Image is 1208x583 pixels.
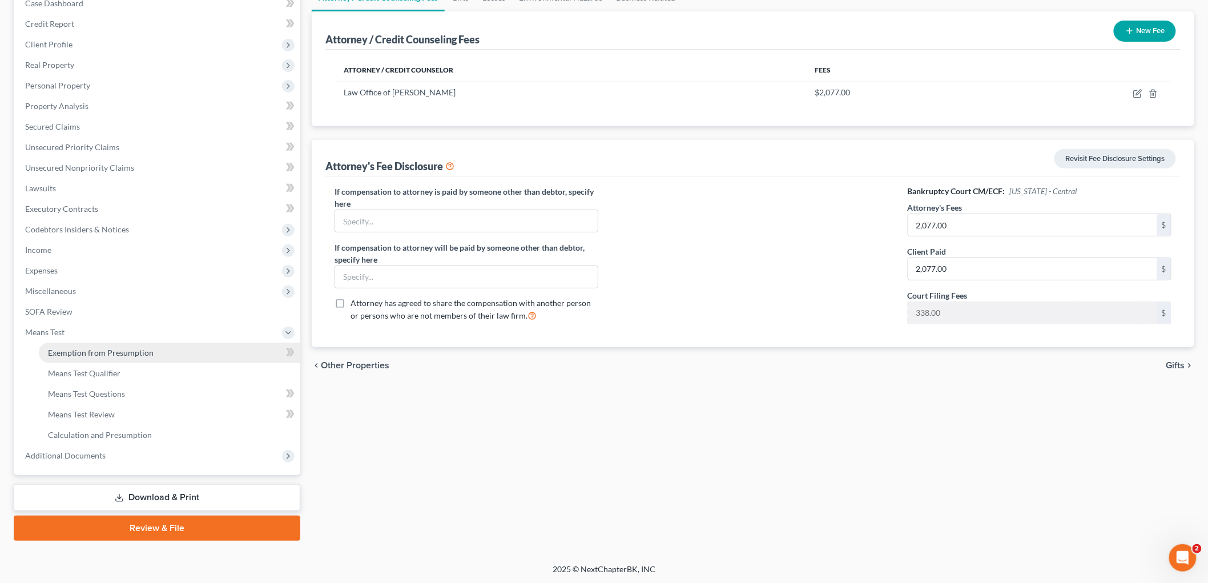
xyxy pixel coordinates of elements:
span: Real Property [25,60,74,70]
span: Codebtors Insiders & Notices [25,224,129,234]
a: Credit Report [16,14,300,34]
div: Attorney's Fee Disclosure [325,159,454,173]
span: Miscellaneous [25,286,76,296]
input: 0.00 [908,214,1157,236]
a: Means Test Qualifier [39,363,300,384]
span: Credit Report [25,19,74,29]
span: Calculation and Presumption [48,430,152,440]
a: Calculation and Presumption [39,425,300,445]
span: Additional Documents [25,451,106,460]
a: Means Test Questions [39,384,300,404]
span: Means Test Review [48,409,115,419]
h6: Bankruptcy Court CM/ECF: [908,186,1171,197]
a: Secured Claims [16,116,300,137]
i: chevron_left [312,361,321,370]
a: Unsecured Nonpriority Claims [16,158,300,178]
span: $2,077.00 [815,87,850,97]
span: Gifts [1166,361,1185,370]
a: Property Analysis [16,96,300,116]
div: $ [1157,302,1171,324]
input: Specify... [335,210,598,232]
span: Expenses [25,266,58,275]
input: Specify... [335,266,598,288]
span: Attorney has agreed to share the compensation with another person or persons who are not members ... [351,298,591,320]
label: If compensation to attorney is paid by someone other than debtor, specify here [335,186,598,210]
a: Means Test Review [39,404,300,425]
span: [US_STATE] - Central [1010,186,1077,196]
span: Means Test [25,327,65,337]
span: Unsecured Priority Claims [25,142,119,152]
button: Gifts chevron_right [1166,361,1194,370]
span: Law Office of [PERSON_NAME] [344,87,456,97]
input: 0.00 [908,302,1157,324]
span: Means Test Questions [48,389,125,399]
div: $ [1157,258,1171,280]
span: Income [25,245,51,255]
a: Exemption from Presumption [39,343,300,363]
span: Lawsuits [25,183,56,193]
a: Review & File [14,516,300,541]
span: Client Profile [25,39,73,49]
label: Client Paid [908,246,947,258]
span: Other Properties [321,361,389,370]
a: Revisit Fee Disclosure Settings [1054,149,1176,168]
label: Court Filing Fees [908,290,968,301]
span: Secured Claims [25,122,80,131]
span: SOFA Review [25,307,73,316]
span: 2 [1193,544,1202,553]
label: Attorney's Fees [908,202,963,214]
span: Unsecured Nonpriority Claims [25,163,134,172]
span: Attorney / Credit Counselor [344,66,453,74]
a: Lawsuits [16,178,300,199]
div: $ [1157,214,1171,236]
span: Fees [815,66,831,74]
button: chevron_left Other Properties [312,361,389,370]
label: If compensation to attorney will be paid by someone other than debtor, specify here [335,242,598,266]
a: Executory Contracts [16,199,300,219]
span: Property Analysis [25,101,88,111]
i: chevron_right [1185,361,1194,370]
span: Executory Contracts [25,204,98,214]
div: Attorney / Credit Counseling Fees [325,33,480,46]
span: Exemption from Presumption [48,348,154,357]
span: Personal Property [25,81,90,90]
button: New Fee [1114,21,1176,42]
iframe: Intercom live chat [1169,544,1197,572]
a: Unsecured Priority Claims [16,137,300,158]
a: Download & Print [14,484,300,511]
span: Means Test Qualifier [48,368,120,378]
a: SOFA Review [16,301,300,322]
input: 0.00 [908,258,1157,280]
